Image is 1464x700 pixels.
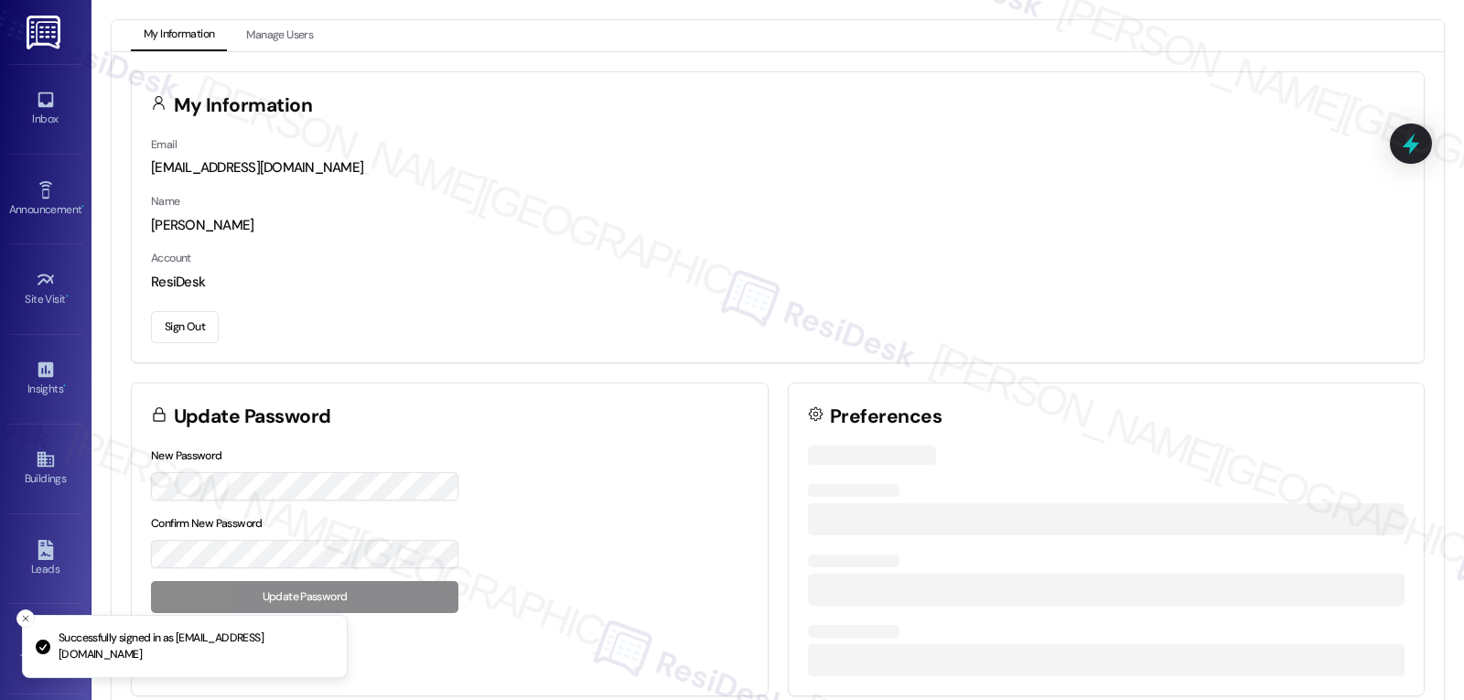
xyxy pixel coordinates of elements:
[66,290,69,303] span: •
[151,194,180,209] label: Name
[131,20,227,51] button: My Information
[151,516,263,531] label: Confirm New Password
[151,251,191,265] label: Account
[151,273,1405,292] div: ResiDesk
[16,609,35,628] button: Close toast
[151,216,1405,235] div: [PERSON_NAME]
[151,448,222,463] label: New Password
[233,20,326,51] button: Manage Users
[151,137,177,152] label: Email
[9,624,82,673] a: Templates •
[174,407,331,426] h3: Update Password
[174,96,313,115] h3: My Information
[9,534,82,584] a: Leads
[151,311,219,343] button: Sign Out
[59,630,332,662] p: Successfully signed in as [EMAIL_ADDRESS][DOMAIN_NAME]
[9,84,82,134] a: Inbox
[151,158,1405,178] div: [EMAIL_ADDRESS][DOMAIN_NAME]
[63,380,66,393] span: •
[9,444,82,493] a: Buildings
[81,200,84,213] span: •
[27,16,64,49] img: ResiDesk Logo
[9,354,82,404] a: Insights •
[830,407,942,426] h3: Preferences
[9,264,82,314] a: Site Visit •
